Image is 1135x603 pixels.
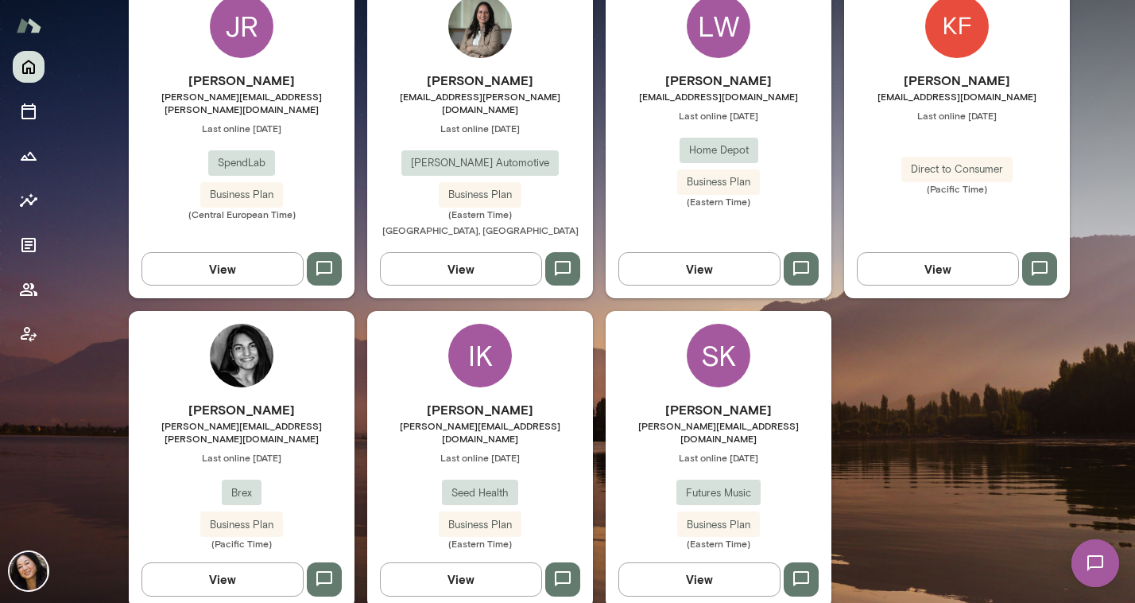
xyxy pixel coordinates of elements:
[141,252,304,286] button: View
[129,208,354,220] span: (Central European Time)
[382,224,579,235] span: [GEOGRAPHIC_DATA], [GEOGRAPHIC_DATA]
[129,400,354,419] h6: [PERSON_NAME]
[129,537,354,550] span: (Pacific Time)
[618,252,781,286] button: View
[677,517,760,533] span: Business Plan
[380,252,542,286] button: View
[844,109,1070,122] span: Last online [DATE]
[606,109,831,122] span: Last online [DATE]
[129,71,354,90] h6: [PERSON_NAME]
[676,485,761,501] span: Futures Music
[200,187,283,203] span: Business Plan
[380,562,542,596] button: View
[844,182,1070,195] span: (Pacific Time)
[367,122,593,134] span: Last online [DATE]
[13,51,45,83] button: Home
[222,485,261,501] span: Brex
[857,252,1019,286] button: View
[844,71,1070,90] h6: [PERSON_NAME]
[367,71,593,90] h6: [PERSON_NAME]
[200,517,283,533] span: Business Plan
[13,229,45,261] button: Documents
[208,155,275,171] span: SpendLab
[10,552,48,590] img: Ming Chen
[141,562,304,596] button: View
[367,419,593,445] span: [PERSON_NAME][EMAIL_ADDRESS][DOMAIN_NAME]
[844,90,1070,103] span: [EMAIL_ADDRESS][DOMAIN_NAME]
[129,122,354,134] span: Last online [DATE]
[606,195,831,208] span: (Eastern Time)
[680,142,758,158] span: Home Depot
[13,95,45,127] button: Sessions
[367,90,593,115] span: [EMAIL_ADDRESS][PERSON_NAME][DOMAIN_NAME]
[129,90,354,115] span: [PERSON_NAME][EMAIL_ADDRESS][PERSON_NAME][DOMAIN_NAME]
[439,517,521,533] span: Business Plan
[13,185,45,216] button: Insights
[606,71,831,90] h6: [PERSON_NAME]
[16,10,41,41] img: Mento
[13,140,45,172] button: Growth Plan
[401,155,559,171] span: [PERSON_NAME] Automotive
[442,485,518,501] span: Seed Health
[606,451,831,464] span: Last online [DATE]
[901,161,1013,177] span: Direct to Consumer
[606,400,831,419] h6: [PERSON_NAME]
[677,174,760,190] span: Business Plan
[129,419,354,445] span: [PERSON_NAME][EMAIL_ADDRESS][PERSON_NAME][DOMAIN_NAME]
[13,274,45,305] button: Members
[448,324,512,387] div: IK
[439,187,521,203] span: Business Plan
[210,324,273,387] img: Ambika Kumar
[687,324,750,387] div: SK
[13,318,45,350] button: Client app
[367,400,593,419] h6: [PERSON_NAME]
[606,90,831,103] span: [EMAIL_ADDRESS][DOMAIN_NAME]
[367,537,593,550] span: (Eastern Time)
[606,419,831,445] span: [PERSON_NAME][EMAIL_ADDRESS][DOMAIN_NAME]
[367,451,593,464] span: Last online [DATE]
[618,562,781,596] button: View
[606,537,831,550] span: (Eastern Time)
[129,451,354,464] span: Last online [DATE]
[367,208,593,220] span: (Eastern Time)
